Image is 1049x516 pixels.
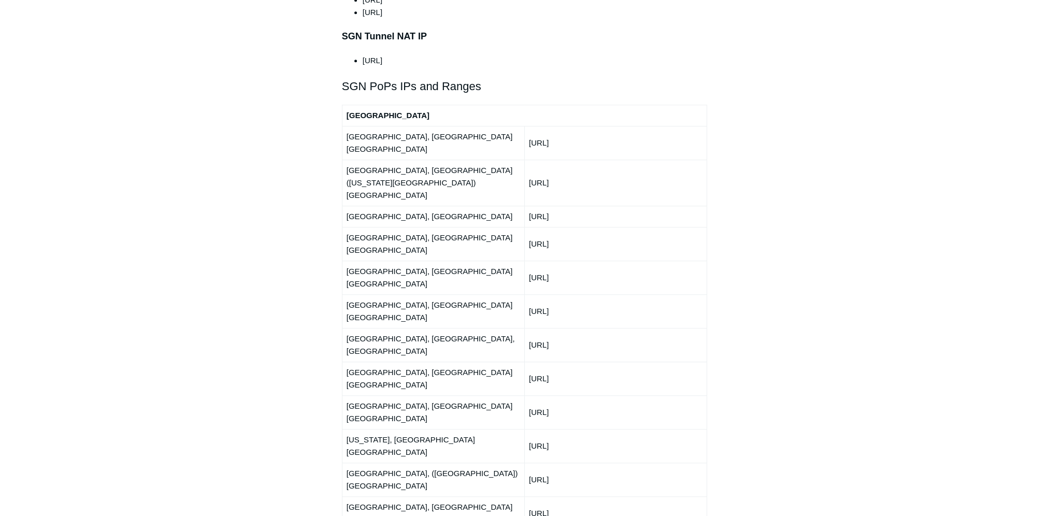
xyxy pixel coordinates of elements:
[342,227,524,261] td: [GEOGRAPHIC_DATA], [GEOGRAPHIC_DATA] [GEOGRAPHIC_DATA]
[524,294,707,328] td: [URL]
[342,77,708,95] h2: SGN PoPs IPs and Ranges
[342,429,524,463] td: [US_STATE], [GEOGRAPHIC_DATA] [GEOGRAPHIC_DATA]
[342,261,524,294] td: [GEOGRAPHIC_DATA], [GEOGRAPHIC_DATA] [GEOGRAPHIC_DATA]
[342,206,524,227] td: [GEOGRAPHIC_DATA], [GEOGRAPHIC_DATA]
[342,463,524,496] td: [GEOGRAPHIC_DATA], ([GEOGRAPHIC_DATA]) [GEOGRAPHIC_DATA]
[524,463,707,496] td: [URL]
[524,328,707,362] td: [URL]
[342,29,708,44] h3: SGN Tunnel NAT IP
[524,126,707,160] td: [URL]
[363,54,708,67] li: [URL]
[342,362,524,395] td: [GEOGRAPHIC_DATA], [GEOGRAPHIC_DATA] [GEOGRAPHIC_DATA]
[524,160,707,206] td: [URL]
[524,227,707,261] td: [URL]
[524,429,707,463] td: [URL]
[342,294,524,328] td: [GEOGRAPHIC_DATA], [GEOGRAPHIC_DATA] [GEOGRAPHIC_DATA]
[524,261,707,294] td: [URL]
[524,395,707,429] td: [URL]
[524,206,707,227] td: [URL]
[347,111,429,120] strong: [GEOGRAPHIC_DATA]
[342,395,524,429] td: [GEOGRAPHIC_DATA], [GEOGRAPHIC_DATA] [GEOGRAPHIC_DATA]
[524,362,707,395] td: [URL]
[342,126,524,160] td: [GEOGRAPHIC_DATA], [GEOGRAPHIC_DATA] [GEOGRAPHIC_DATA]
[342,328,524,362] td: [GEOGRAPHIC_DATA], [GEOGRAPHIC_DATA], [GEOGRAPHIC_DATA]
[342,160,524,206] td: [GEOGRAPHIC_DATA], [GEOGRAPHIC_DATA] ([US_STATE][GEOGRAPHIC_DATA]) [GEOGRAPHIC_DATA]
[363,6,708,19] li: [URL]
